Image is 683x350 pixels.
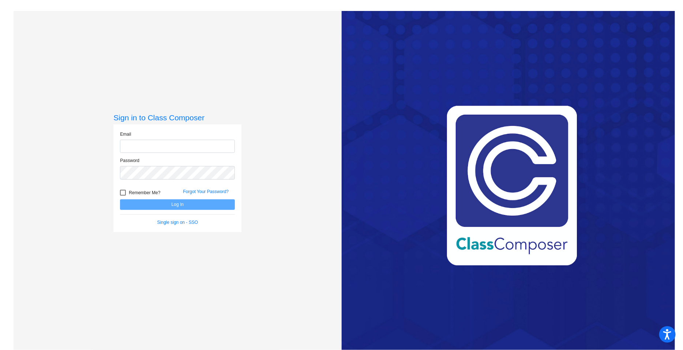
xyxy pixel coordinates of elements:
label: Password [120,157,139,164]
h3: Sign in to Class Composer [113,113,241,122]
a: Single sign on - SSO [157,220,198,225]
span: Remember Me? [129,188,160,197]
label: Email [120,131,131,138]
button: Log In [120,199,235,210]
a: Forgot Your Password? [183,189,229,194]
